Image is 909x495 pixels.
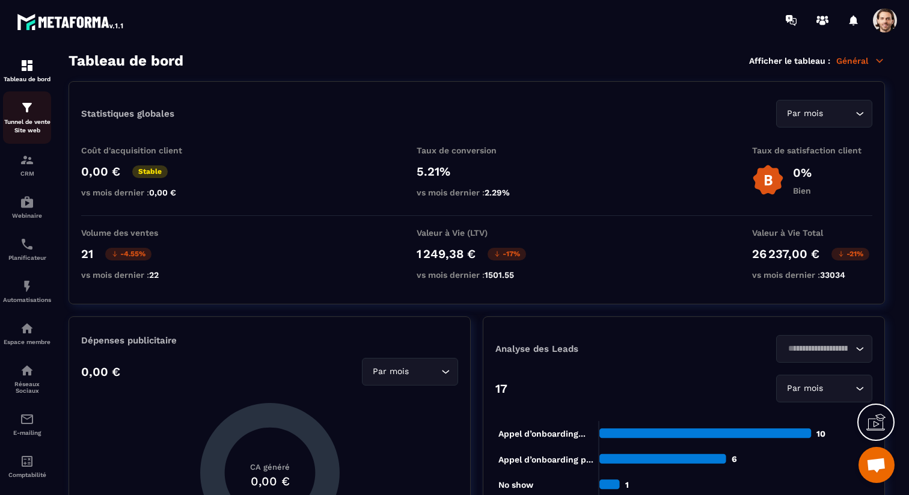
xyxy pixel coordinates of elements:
[3,339,51,345] p: Espace membre
[20,237,34,251] img: scheduler
[417,146,537,155] p: Taux de conversion
[793,186,812,195] p: Bien
[752,164,784,196] img: b-badge-o.b3b20ee6.svg
[411,365,438,378] input: Search for option
[105,248,151,260] p: -4.55%
[3,445,51,487] a: accountantaccountantComptabilité
[784,342,852,355] input: Search for option
[20,454,34,469] img: accountant
[81,247,93,261] p: 21
[132,165,168,178] p: Stable
[752,146,872,155] p: Taux de satisfaction client
[20,58,34,73] img: formation
[3,49,51,91] a: formationformationTableau de bord
[485,188,510,197] span: 2.29%
[749,56,830,66] p: Afficher le tableau :
[776,100,872,128] div: Search for option
[498,455,593,465] tspan: Appel d’onboarding p...
[20,279,34,294] img: automations
[3,472,51,478] p: Comptabilité
[149,188,176,197] span: 0,00 €
[831,248,869,260] p: -21%
[20,100,34,115] img: formation
[3,91,51,144] a: formationformationTunnel de vente Site web
[3,403,51,445] a: emailemailE-mailing
[149,270,159,280] span: 22
[793,165,812,180] p: 0%
[3,118,51,135] p: Tunnel de vente Site web
[20,153,34,167] img: formation
[20,363,34,378] img: social-network
[3,297,51,303] p: Automatisations
[417,188,537,197] p: vs mois dernier :
[498,480,534,490] tspan: No show
[3,254,51,261] p: Planificateur
[81,188,201,197] p: vs mois dernier :
[81,108,174,119] p: Statistiques globales
[858,447,895,483] div: Ouvrir le chat
[820,270,845,280] span: 33034
[81,335,458,346] p: Dépenses publicitaire
[362,358,458,386] div: Search for option
[3,381,51,394] p: Réseaux Sociaux
[3,186,51,228] a: automationsautomationsWebinaire
[81,146,201,155] p: Coût d'acquisition client
[20,321,34,336] img: automations
[825,382,852,395] input: Search for option
[3,354,51,403] a: social-networksocial-networkRéseaux Sociaux
[825,107,852,120] input: Search for option
[81,364,120,379] p: 0,00 €
[81,228,201,238] p: Volume des ventes
[498,429,586,439] tspan: Appel d’onboarding...
[776,335,872,363] div: Search for option
[752,270,872,280] p: vs mois dernier :
[495,381,507,396] p: 17
[488,248,526,260] p: -17%
[17,11,125,32] img: logo
[81,270,201,280] p: vs mois dernier :
[417,228,537,238] p: Valeur à Vie (LTV)
[752,228,872,238] p: Valeur à Vie Total
[836,55,885,66] p: Général
[20,195,34,209] img: automations
[20,412,34,426] img: email
[3,170,51,177] p: CRM
[81,164,120,179] p: 0,00 €
[370,365,411,378] span: Par mois
[3,429,51,436] p: E-mailing
[495,343,684,354] p: Analyse des Leads
[485,270,514,280] span: 1501.55
[417,164,537,179] p: 5.21%
[3,270,51,312] a: automationsautomationsAutomatisations
[776,375,872,402] div: Search for option
[3,228,51,270] a: schedulerschedulerPlanificateur
[3,212,51,219] p: Webinaire
[417,247,476,261] p: 1 249,38 €
[784,382,825,395] span: Par mois
[417,270,537,280] p: vs mois dernier :
[752,247,819,261] p: 26 237,00 €
[3,312,51,354] a: automationsautomationsEspace membre
[3,76,51,82] p: Tableau de bord
[69,52,183,69] h3: Tableau de bord
[784,107,825,120] span: Par mois
[3,144,51,186] a: formationformationCRM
